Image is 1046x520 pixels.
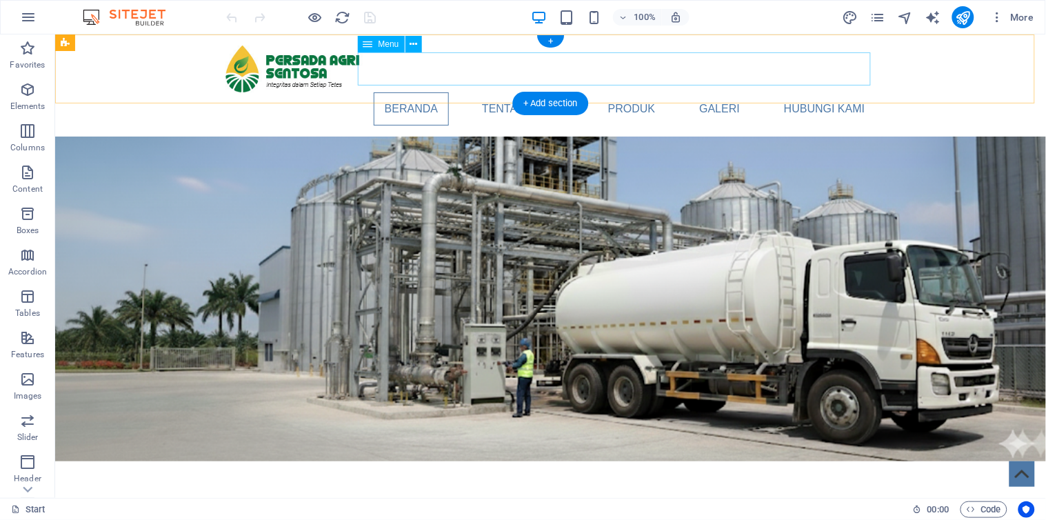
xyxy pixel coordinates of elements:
button: publish [952,6,974,28]
span: Code [967,501,1001,518]
p: Favorites [10,59,45,70]
button: design [842,9,858,26]
p: Accordion [8,266,47,277]
p: Images [14,390,42,401]
i: AI Writer [925,10,941,26]
p: Header [14,473,41,484]
i: Navigator [897,10,913,26]
h6: Session time [913,501,949,518]
span: : [937,504,939,514]
span: More [991,10,1034,24]
p: Boxes [17,225,39,236]
span: 00 00 [927,501,949,518]
i: Publish [955,10,971,26]
img: Editor Logo [79,9,183,26]
button: Click here to leave preview mode and continue editing [307,9,323,26]
button: 100% [613,9,662,26]
p: Columns [10,142,45,153]
button: Usercentrics [1018,501,1035,518]
p: Features [11,349,44,360]
button: Code [960,501,1007,518]
i: Pages (Ctrl+Alt+S) [869,10,885,26]
button: reload [334,9,351,26]
i: Design (Ctrl+Alt+Y) [842,10,858,26]
i: On resize automatically adjust zoom level to fit chosen device. [670,11,682,23]
span: Menu [379,40,399,48]
p: Slider [17,432,39,443]
h6: 100% [634,9,656,26]
button: More [985,6,1040,28]
a: Click to cancel selection. Double-click to open Pages [11,501,46,518]
p: Tables [15,308,40,319]
div: + Add section [512,92,589,115]
div: + [537,35,564,48]
p: Elements [10,101,46,112]
i: Reload page [335,10,351,26]
p: Content [12,183,43,194]
button: pages [869,9,886,26]
button: navigator [897,9,914,26]
button: text_generator [925,9,941,26]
